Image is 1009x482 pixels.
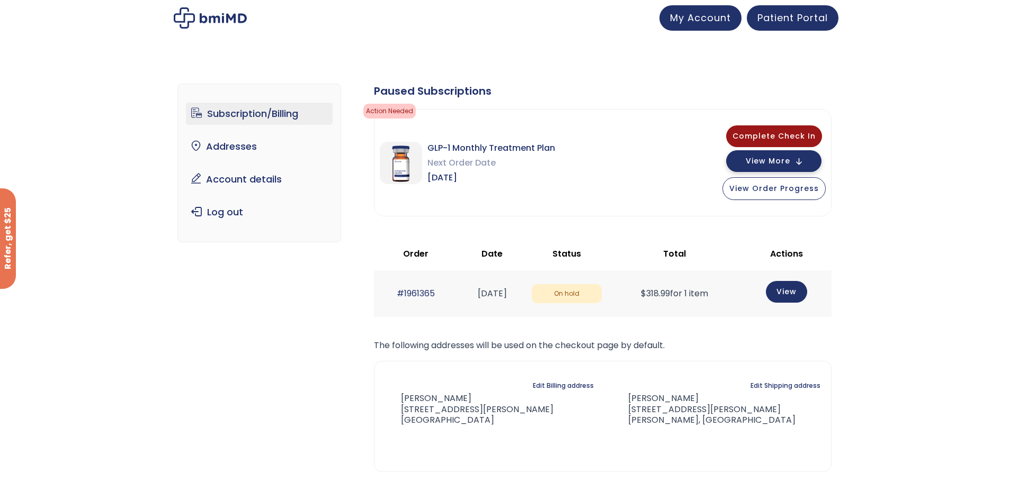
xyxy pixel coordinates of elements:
[722,177,826,200] button: View Order Progress
[374,84,832,98] div: Paused Subscriptions
[174,7,247,29] img: My account
[726,125,822,147] button: Complete Check In
[729,183,819,194] span: View Order Progress
[670,11,731,24] span: My Account
[427,141,555,156] span: GLP-1 Monthly Treatment Plan
[641,287,670,299] span: 318.99
[427,156,555,170] span: Next Order Date
[659,5,742,31] a: My Account
[746,158,790,165] span: View More
[403,248,428,260] span: Order
[481,248,503,260] span: Date
[747,5,838,31] a: Patient Portal
[478,287,507,299] time: [DATE]
[751,378,820,393] a: Edit Shipping address
[641,287,646,299] span: $
[663,248,686,260] span: Total
[177,84,341,242] nav: Account pages
[726,150,822,172] button: View More
[427,170,555,185] span: [DATE]
[532,284,602,304] span: On hold
[552,248,581,260] span: Status
[363,104,416,119] span: Action Needed
[533,378,594,393] a: Edit Billing address
[374,338,832,353] p: The following addresses will be used on the checkout page by default.
[733,131,816,141] span: Complete Check In
[607,270,742,316] td: for 1 item
[757,11,828,24] span: Patient Portal
[611,393,796,426] address: [PERSON_NAME] [STREET_ADDRESS][PERSON_NAME] [PERSON_NAME], [GEOGRAPHIC_DATA]
[770,248,803,260] span: Actions
[186,168,333,190] a: Account details
[397,287,435,299] a: #1961365
[186,103,333,125] a: Subscription/Billing
[186,135,333,158] a: Addresses
[380,142,422,184] img: GLP-1 Monthly Treatment Plan
[766,281,807,303] a: View
[186,201,333,223] a: Log out
[385,393,553,426] address: [PERSON_NAME] [STREET_ADDRESS][PERSON_NAME] [GEOGRAPHIC_DATA]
